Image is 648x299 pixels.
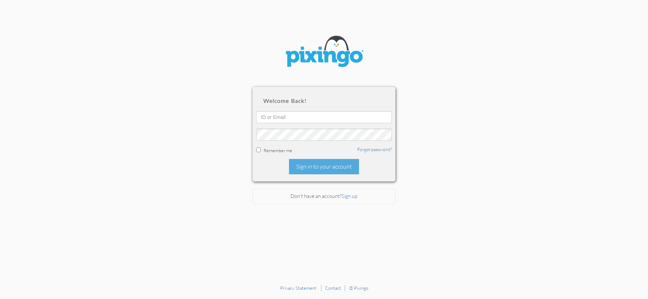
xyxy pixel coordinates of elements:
[325,285,341,291] a: Contact
[289,159,359,174] div: Sign in to your account
[342,193,358,199] a: Sign up
[253,189,395,204] div: Don't have an account?
[349,285,368,291] a: © Pixingo
[281,32,367,73] img: pixingo logo
[280,285,316,291] a: Privacy Statement
[256,111,392,123] input: ID or Email
[256,146,392,154] div: Remember me
[357,146,392,152] a: Forgot password?
[263,98,385,104] h2: Welcome back!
